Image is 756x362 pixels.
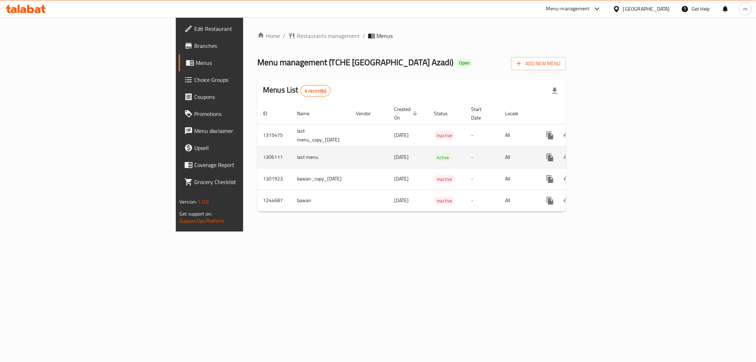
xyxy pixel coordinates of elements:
td: All [499,146,536,168]
a: Menu disclaimer [179,122,302,139]
td: All [499,190,536,211]
button: Change Status [559,149,576,166]
td: All [499,124,536,146]
span: Status [434,109,457,118]
button: more [542,127,559,144]
div: Menu-management [546,5,590,13]
span: [DATE] [394,152,409,162]
td: last menu_copy_[DATE] [291,124,350,146]
span: [DATE] [394,174,409,183]
span: Name [297,109,319,118]
td: bawan [291,190,350,211]
span: Promotions [194,110,296,118]
span: m [743,5,747,13]
button: more [542,149,559,166]
span: Inactive [434,197,455,205]
a: Choice Groups [179,71,302,88]
div: Inactive [434,196,455,205]
a: Support.OpsPlatform [179,216,224,225]
a: Coverage Report [179,156,302,173]
button: Change Status [559,192,576,209]
span: Version: [179,197,197,206]
span: Menu disclaimer [194,127,296,135]
span: Add New Menu [517,59,560,68]
button: more [542,192,559,209]
span: Upsell [194,144,296,152]
button: more [542,171,559,188]
span: [DATE] [394,196,409,205]
div: Export file [546,82,563,99]
span: Inactive [434,132,455,140]
a: Branches [179,37,302,54]
a: Grocery Checklist [179,173,302,190]
td: last menu [291,146,350,168]
table: enhanced table [257,103,615,212]
span: Restaurants management [297,32,360,40]
th: Actions [536,103,615,124]
span: Branches [194,41,296,50]
td: - [465,168,499,190]
a: Coupons [179,88,302,105]
td: All [499,168,536,190]
span: Inactive [434,175,455,183]
span: Menu management ( TCHE [GEOGRAPHIC_DATA] Azadi ) [257,54,453,70]
span: Locale [505,109,527,118]
button: Add New Menu [511,57,566,70]
div: Inactive [434,131,455,140]
span: Coverage Report [194,161,296,169]
span: ID [263,109,276,118]
a: Promotions [179,105,302,122]
span: Vendor [356,109,380,118]
button: Change Status [559,127,576,144]
span: Choice Groups [194,76,296,84]
div: [GEOGRAPHIC_DATA] [623,5,670,13]
span: 1.0.0 [198,197,209,206]
td: - [465,124,499,146]
nav: breadcrumb [257,32,566,40]
span: [DATE] [394,130,409,140]
td: - [465,190,499,211]
div: Open [456,59,472,67]
span: Open [456,60,472,66]
span: Start Date [471,105,491,122]
span: Edit Restaurant [194,24,296,33]
td: - [465,146,499,168]
a: Edit Restaurant [179,20,302,37]
span: 4 record(s) [301,88,331,94]
h2: Menus List [263,85,331,96]
span: Active [434,154,452,162]
a: Restaurants management [288,32,360,40]
span: Menus [196,59,296,67]
span: Menus [376,32,393,40]
span: Coupons [194,93,296,101]
a: Menus [179,54,302,71]
a: Upsell [179,139,302,156]
span: Get support on: [179,209,212,218]
span: Grocery Checklist [194,178,296,186]
span: Created On [394,105,420,122]
li: / [363,32,365,40]
div: Total records count [300,85,331,96]
td: bawan_copy_[DATE] [291,168,350,190]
